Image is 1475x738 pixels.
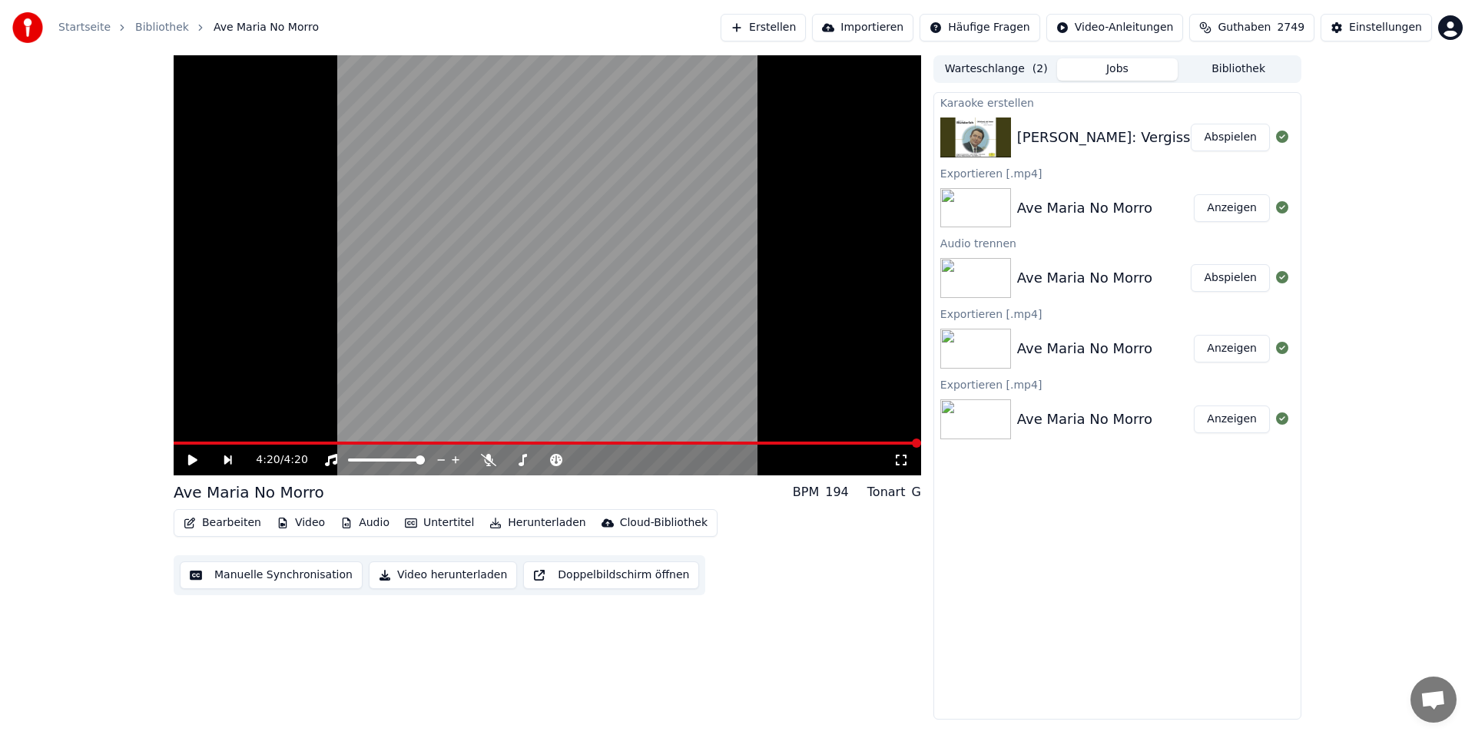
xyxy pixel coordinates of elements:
[1321,14,1432,41] button: Einstellungen
[1194,194,1270,222] button: Anzeigen
[1178,58,1299,81] button: Bibliothek
[934,93,1301,111] div: Karaoke erstellen
[793,483,819,501] div: BPM
[180,561,363,589] button: Manuelle Synchronisation
[934,164,1301,182] div: Exportieren [.mp4]
[1194,335,1270,362] button: Anzeigen
[1218,20,1271,35] span: Guthaben
[177,512,267,534] button: Bearbeiten
[483,512,592,534] button: Herunterladen
[135,20,189,35] a: Bibliothek
[58,20,111,35] a: Startseite
[334,512,396,534] button: Audio
[1017,409,1152,430] div: Ave Maria No Morro
[58,20,319,35] nav: breadcrumb
[256,452,293,468] div: /
[256,452,280,468] span: 4:20
[812,14,913,41] button: Importieren
[721,14,806,41] button: Erstellen
[1057,58,1178,81] button: Jobs
[1191,264,1270,292] button: Abspielen
[1017,338,1152,359] div: Ave Maria No Morro
[1017,127,1268,148] div: [PERSON_NAME]: Vergiss mein nicht
[920,14,1040,41] button: Häufige Fragen
[1189,14,1314,41] button: Guthaben2749
[174,482,324,503] div: Ave Maria No Morro
[620,515,708,531] div: Cloud-Bibliothek
[911,483,920,501] div: G
[270,512,331,534] button: Video
[1191,124,1270,151] button: Abspielen
[934,375,1301,393] div: Exportieren [.mp4]
[283,452,307,468] span: 4:20
[825,483,849,501] div: 194
[1032,61,1048,77] span: ( 2 )
[867,483,906,501] div: Tonart
[1277,20,1304,35] span: 2749
[936,58,1057,81] button: Warteschlange
[1046,14,1184,41] button: Video-Anleitungen
[1017,197,1152,219] div: Ave Maria No Morro
[1410,677,1457,723] a: Chat öffnen
[934,304,1301,323] div: Exportieren [.mp4]
[1017,267,1152,289] div: Ave Maria No Morro
[369,561,517,589] button: Video herunterladen
[523,561,699,589] button: Doppelbildschirm öffnen
[934,233,1301,252] div: Audio trennen
[214,20,319,35] span: Ave Maria No Morro
[1194,405,1270,433] button: Anzeigen
[12,12,43,43] img: youka
[1349,20,1422,35] div: Einstellungen
[399,512,480,534] button: Untertitel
